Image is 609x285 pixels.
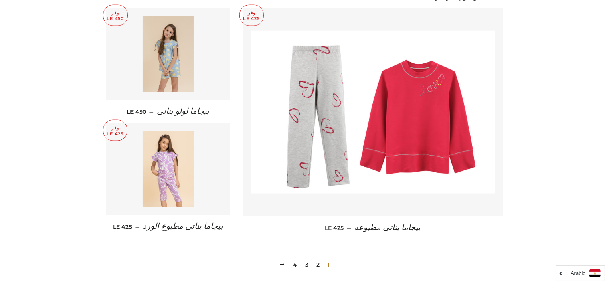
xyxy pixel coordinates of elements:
p: وفر LE 425 [240,5,263,26]
a: بيجاما لولو بناتى — LE 450 [106,100,231,123]
span: بيجاما لولو بناتى [157,107,209,116]
p: وفر LE 425 [103,120,127,141]
img: لولو الفتيات بيجاما [143,16,194,92]
span: بيجاما بناتى مطبوعه [354,223,421,232]
a: 3 [302,259,312,271]
a: بيجاما بناتى مطبوع الورد — LE 425 [106,215,231,238]
a: 2 [313,259,323,271]
span: — [347,224,351,232]
span: — [149,108,154,115]
p: وفر LE 450 [103,5,127,26]
a: بيجاما بناتى مطبوعه — LE 425 [243,216,503,239]
span: 1 [324,259,333,271]
span: LE 425 [325,224,344,232]
a: Arabic [560,269,601,277]
span: LE 425 [113,223,132,230]
i: Arabic [571,271,585,276]
a: 4 [290,259,300,271]
span: — [135,223,140,230]
span: بيجاما بناتى مطبوع الورد [143,222,223,231]
a: لولو الفتيات بيجاما [106,8,231,100]
span: LE 450 [127,108,146,115]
